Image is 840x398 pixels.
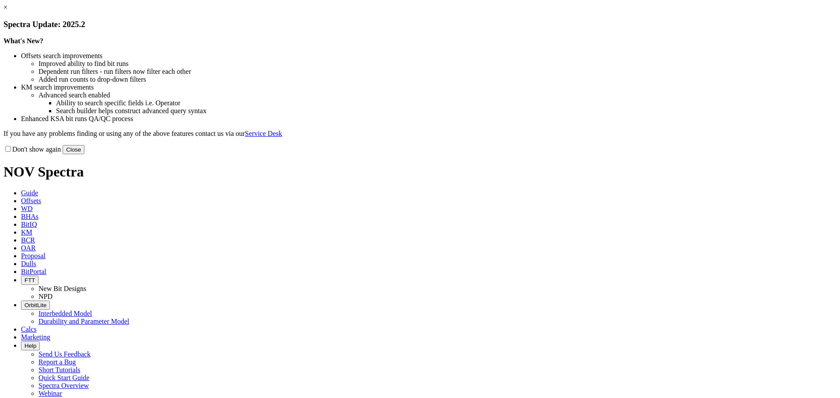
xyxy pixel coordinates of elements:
[38,382,89,389] a: Spectra Overview
[21,115,836,123] li: Enhanced KSA bit runs QA/QC process
[38,358,76,366] a: Report a Bug
[21,268,46,275] span: BitPortal
[21,83,836,91] li: KM search improvements
[38,366,80,374] a: Short Tutorials
[3,130,836,138] p: If you have any problems finding or using any of the above features contact us via our
[21,236,35,244] span: BCR
[5,146,11,152] input: Don't show again
[38,68,836,76] li: Dependent run filters - run filters now filter each other
[24,277,35,284] span: FTT
[38,310,92,317] a: Interbedded Model
[21,205,33,212] span: WD
[38,318,129,325] a: Durability and Parameter Model
[3,37,43,45] strong: What's New?
[21,333,50,341] span: Marketing
[245,130,282,137] a: Service Desk
[21,52,836,60] li: Offsets search improvements
[21,189,38,197] span: Guide
[21,325,37,333] span: Calcs
[3,145,61,153] label: Don't show again
[56,99,836,107] li: Ability to search specific fields i.e. Operator
[3,20,836,29] h3: Spectra Update: 2025.2
[38,60,836,68] li: Improved ability to find bit runs
[38,390,62,397] a: Webinar
[38,91,836,99] li: Advanced search enabled
[38,374,89,381] a: Quick Start Guide
[24,302,46,308] span: OrbitLite
[63,145,84,154] button: Close
[38,293,52,300] a: NPD
[3,3,7,11] a: ×
[21,197,41,204] span: Offsets
[21,221,37,228] span: BitIQ
[38,285,86,292] a: New Bit Designs
[21,260,36,267] span: Dulls
[21,213,38,220] span: BHAs
[38,76,836,83] li: Added run counts to drop-down filters
[56,107,836,115] li: Search builder helps construct advanced query syntax
[38,350,91,358] a: Send Us Feedback
[21,252,45,260] span: Proposal
[21,244,36,252] span: OAR
[21,228,32,236] span: KM
[24,343,36,349] span: Help
[3,164,836,180] h1: NOV Spectra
